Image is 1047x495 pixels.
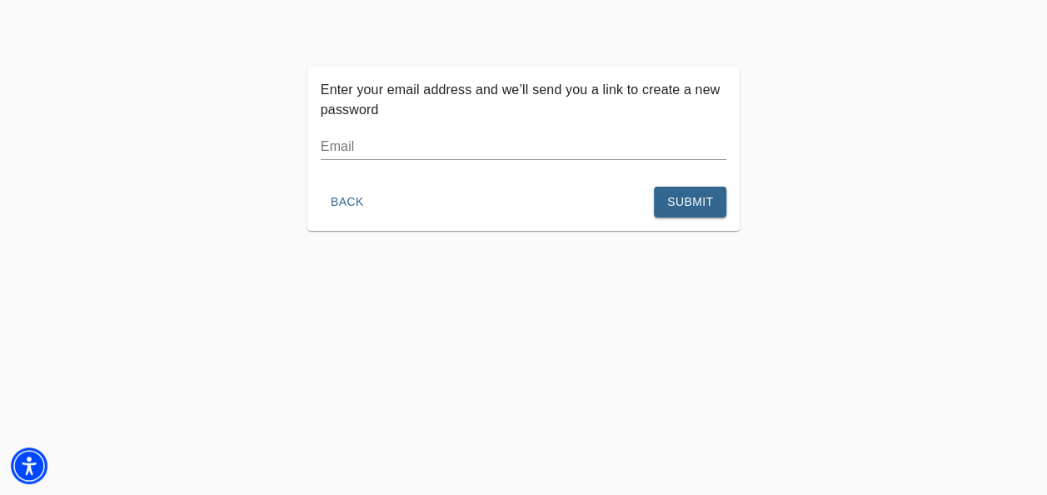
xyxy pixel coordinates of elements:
[321,80,727,120] p: Enter your email address and we’ll send you a link to create a new password
[654,187,726,217] button: Submit
[321,194,374,207] a: Back
[321,187,374,217] button: Back
[11,447,47,484] div: Accessibility Menu
[667,192,713,212] span: Submit
[327,192,367,212] span: Back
